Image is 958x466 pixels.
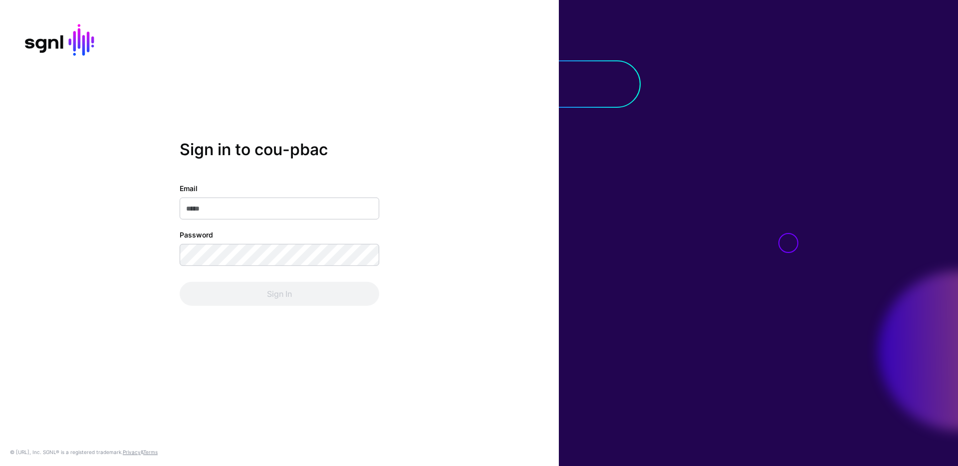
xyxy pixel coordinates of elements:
[143,449,158,455] a: Terms
[10,448,158,456] div: © [URL], Inc. SGNL® is a registered trademark. &
[180,140,379,159] h2: Sign in to cou-pbac
[123,449,141,455] a: Privacy
[180,230,213,240] label: Password
[180,183,198,194] label: Email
